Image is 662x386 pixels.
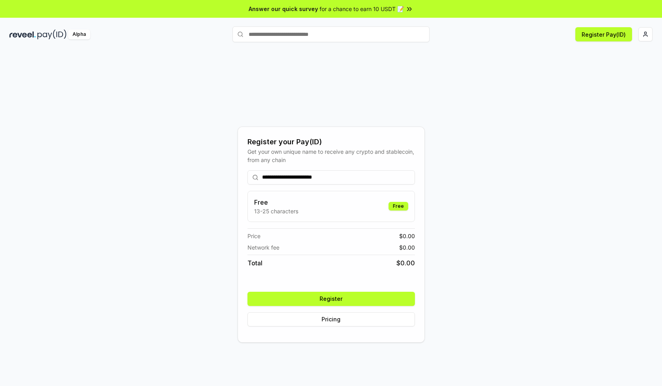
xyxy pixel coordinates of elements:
button: Register [247,292,415,306]
div: Register your Pay(ID) [247,136,415,147]
span: Network fee [247,243,279,252]
span: $ 0.00 [396,258,415,268]
span: Price [247,232,260,240]
p: 13-25 characters [254,207,298,215]
span: Total [247,258,262,268]
div: Alpha [68,30,90,39]
img: pay_id [37,30,67,39]
div: Free [389,202,408,211]
span: $ 0.00 [399,243,415,252]
button: Pricing [247,312,415,326]
div: Get your own unique name to receive any crypto and stablecoin, from any chain [247,147,415,164]
h3: Free [254,198,298,207]
span: for a chance to earn 10 USDT 📝 [320,5,404,13]
button: Register Pay(ID) [575,27,632,41]
img: reveel_dark [9,30,36,39]
span: $ 0.00 [399,232,415,240]
span: Answer our quick survey [249,5,318,13]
